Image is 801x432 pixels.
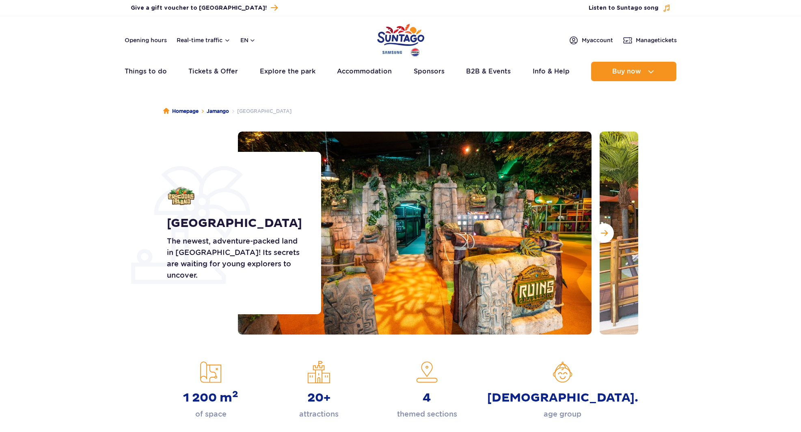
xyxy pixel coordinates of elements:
[207,107,229,115] a: Jamango
[533,62,570,81] a: Info & Help
[163,107,199,115] a: Homepage
[636,36,677,44] span: Manage tickets
[487,391,638,405] strong: [DEMOGRAPHIC_DATA].
[414,62,445,81] a: Sponsors
[188,62,238,81] a: Tickets & Offer
[377,20,424,58] a: Park of Poland
[589,4,659,12] span: Listen to Suntago song
[131,2,278,13] a: Give a gift voucher to [GEOGRAPHIC_DATA]!
[125,62,167,81] a: Things to do
[582,36,613,44] span: My account
[299,408,339,420] p: attractions
[232,389,238,400] sup: 2
[623,35,677,45] a: Managetickets
[337,62,392,81] a: Accommodation
[229,107,291,115] li: [GEOGRAPHIC_DATA]
[423,391,431,405] strong: 4
[131,4,267,12] span: Give a gift voucher to [GEOGRAPHIC_DATA]!
[183,391,238,405] strong: 1 200 m
[397,408,457,420] p: themed sections
[591,62,676,81] button: Buy now
[177,37,231,43] button: Real-time traffic
[167,235,303,281] p: The newest, adventure-packed land in [GEOGRAPHIC_DATA]! Its secrets are waiting for young explore...
[589,4,671,12] button: Listen to Suntago song
[167,216,303,231] h1: [GEOGRAPHIC_DATA]
[612,68,641,75] span: Buy now
[260,62,315,81] a: Explore the park
[240,36,256,44] button: en
[569,35,613,45] a: Myaccount
[125,36,167,44] a: Opening hours
[594,223,614,243] button: Next slide
[544,408,581,420] p: age group
[307,391,330,405] strong: 20+
[195,408,227,420] p: of space
[466,62,511,81] a: B2B & Events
